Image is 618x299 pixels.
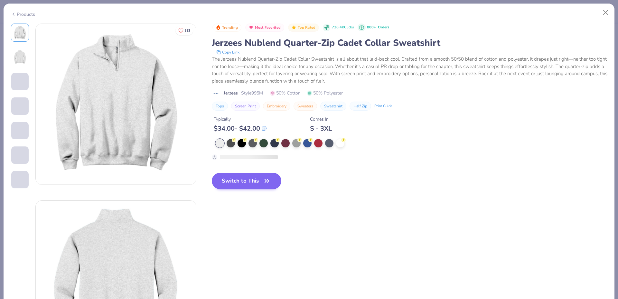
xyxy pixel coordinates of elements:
[214,116,267,123] div: Typically
[212,173,282,189] button: Switch to This
[11,90,12,108] img: User generated content
[11,11,35,18] div: Products
[374,104,392,109] div: Print Guide
[175,26,193,35] button: Like
[270,90,301,96] span: 50% Cotton
[214,49,241,55] button: copy to clipboard
[11,115,12,132] img: User generated content
[212,102,228,111] button: Tops
[212,55,607,85] div: The Jerzees Nublend Quarter-Zip Cadet Collar Sweatshirt is all about that laid-back cool. Crafted...
[248,25,254,30] img: Most Favorited sort
[367,25,389,30] div: 800+
[222,26,238,29] span: Trending
[350,102,371,111] button: Half Zip
[291,25,296,30] img: Top Rated sort
[214,125,267,133] div: $ 34.00 - $ 42.00
[231,102,260,111] button: Screen Print
[255,26,281,29] span: Most Favorited
[241,90,263,96] span: Style 995M
[320,102,346,111] button: Sweatshirt
[307,90,343,96] span: 50% Polyester
[12,25,28,40] img: Front
[216,25,221,30] img: Trending sort
[212,37,607,49] div: Jerzees Nublend Quarter-Zip Cadet Collar Sweatshirt
[12,49,28,65] img: Back
[288,24,319,32] button: Badge Button
[298,26,316,29] span: Top Rated
[224,90,238,96] span: Jerzees
[332,25,354,30] span: 736.4K Clicks
[310,125,332,133] div: S - 3XL
[245,24,284,32] button: Badge Button
[378,25,389,30] span: Orders
[36,24,196,184] img: Front
[184,29,190,32] span: 113
[600,6,612,19] button: Close
[263,102,290,111] button: Embroidery
[294,102,317,111] button: Sweaters
[11,188,12,206] img: User generated content
[212,24,241,32] button: Badge Button
[310,116,332,123] div: Comes In
[11,164,12,181] img: User generated content
[212,91,220,96] img: brand logo
[11,139,12,157] img: User generated content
